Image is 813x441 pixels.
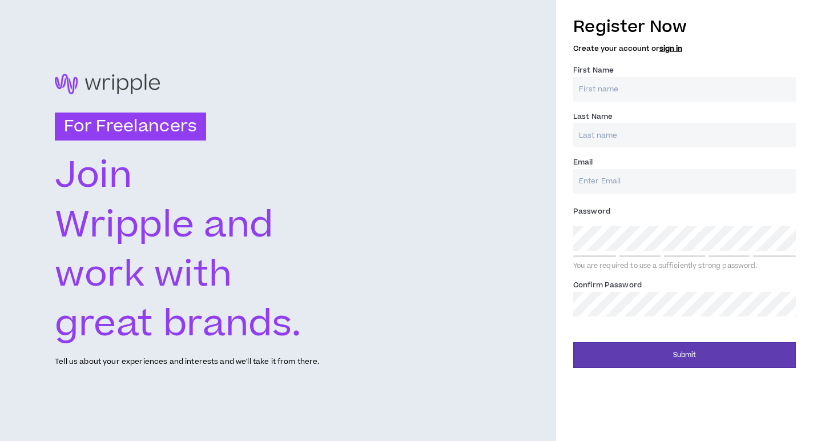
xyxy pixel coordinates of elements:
[573,342,796,368] button: Submit
[55,150,132,202] text: Join
[55,113,206,141] h3: For Freelancers
[55,200,273,251] text: Wripple and
[573,107,613,126] label: Last Name
[573,61,614,79] label: First Name
[573,169,796,194] input: Enter Email
[573,153,593,171] label: Email
[573,15,796,39] h3: Register Now
[55,356,319,367] p: Tell us about your experiences and interests and we'll take it from there.
[573,206,610,217] span: Password
[11,402,39,430] iframe: Intercom live chat
[573,45,796,53] h5: Create your account or
[55,250,234,301] text: work with
[573,123,796,147] input: Last name
[573,262,796,271] div: You are required to use a sufficiently strong password.
[55,299,301,351] text: great brands.
[659,43,682,54] a: sign in
[573,77,796,102] input: First name
[573,276,642,294] label: Confirm Password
